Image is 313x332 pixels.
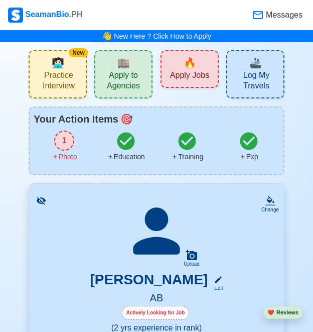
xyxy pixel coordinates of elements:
[120,112,133,127] span: todo
[99,29,114,44] span: bell
[34,112,279,127] div: Your Action Items
[8,8,82,23] div: SeamanBio
[231,70,281,93] span: Log My Travels
[97,70,149,93] span: Apply to Agencies
[264,9,302,21] span: Messages
[8,8,23,23] img: Logo
[267,309,274,315] span: heart
[184,261,200,267] div: Upload
[54,131,74,151] div: 1
[122,306,190,320] div: Actively Looking for Job
[52,152,77,162] div: Photo
[184,55,196,70] span: new
[34,70,84,93] span: Practice Interview
[249,55,262,70] span: travel
[114,32,211,40] a: New Here ? Click How to Apply
[171,152,203,162] div: Training
[170,70,209,83] span: Apply Jobs
[263,306,303,319] button: heartReviews
[117,55,130,70] span: agencies
[239,152,258,162] div: Exp
[52,55,64,70] span: interview
[69,48,88,57] div: New
[90,271,208,292] h3: [PERSON_NAME]
[69,10,83,19] span: .PH
[41,292,272,306] h5: AB
[210,284,223,292] div: Edit
[107,152,145,162] div: Education
[261,206,279,213] div: Change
